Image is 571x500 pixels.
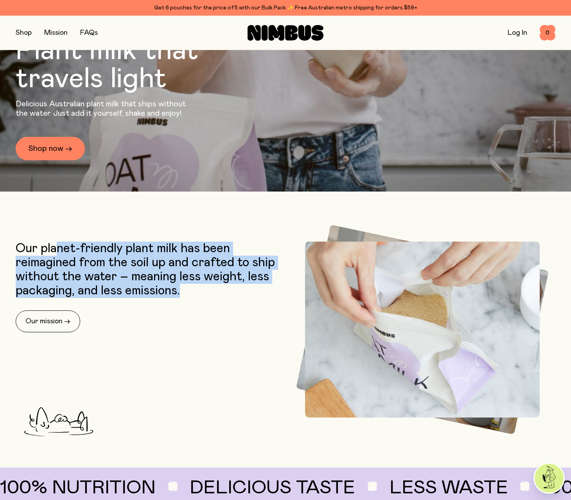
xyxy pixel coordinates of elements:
span: Less Waste [389,478,541,497]
p: Our planet-friendly plant milk has been reimagined from the soil up and crafted to ship without t... [16,242,282,298]
img: Oat Milk pouch being opened [305,242,540,418]
img: agent [535,464,564,493]
div: Get 6 pouches for the price of 5 with our Bulk Pack ✨ Free Australian metro shipping for orders $59+ [16,3,555,13]
a: Mission [44,29,68,36]
a: Our mission → [16,310,80,332]
a: FAQs [80,29,98,36]
a: Shop now → [16,137,85,160]
h1: Plant milk that travels light [16,37,241,93]
span: Delicious taste [189,478,388,497]
p: Delicious Australian plant milk that ships without the water. Just add it yourself, shake and enjoy! [16,99,191,118]
a: Log In [508,29,527,36]
button: 0 [540,25,555,41]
